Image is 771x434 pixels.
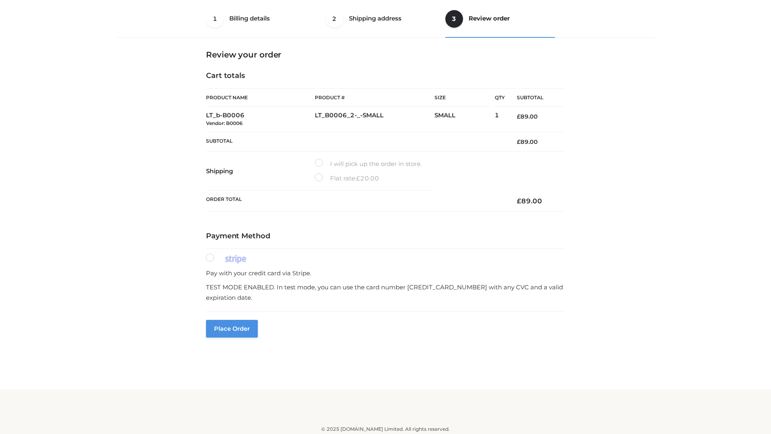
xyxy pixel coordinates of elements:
bdi: 89.00 [517,113,538,120]
bdi: 89.00 [517,138,538,145]
th: Subtotal [206,132,505,151]
bdi: 20.00 [356,174,379,182]
p: TEST MODE ENABLED. In test mode, you can use the card number [CREDIT_CARD_NUMBER] with any CVC an... [206,282,565,303]
span: £ [517,138,520,145]
small: Vendor: B0006 [206,120,243,126]
th: Order Total [206,190,505,212]
td: SMALL [434,107,495,132]
th: Product Name [206,88,315,107]
label: Flat rate: [315,173,379,184]
div: © 2025 [DOMAIN_NAME] Limited. All rights reserved. [119,425,652,433]
td: LT_b-B0006 [206,107,315,132]
p: Pay with your credit card via Stripe. [206,268,565,278]
td: 1 [495,107,505,132]
h4: Payment Method [206,232,565,241]
span: £ [356,174,360,182]
span: £ [517,113,520,120]
td: LT_B0006_2-_-SMALL [315,107,434,132]
h4: Cart totals [206,72,565,80]
h3: Review your order [206,50,565,59]
th: Subtotal [505,89,565,107]
bdi: 89.00 [517,197,542,205]
th: Size [434,89,491,107]
th: Product # [315,88,434,107]
th: Shipping [206,152,315,190]
button: Place order [206,320,258,338]
span: £ [517,197,521,205]
label: I will pick up the order in store. [315,159,422,169]
th: Qty [495,88,505,107]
